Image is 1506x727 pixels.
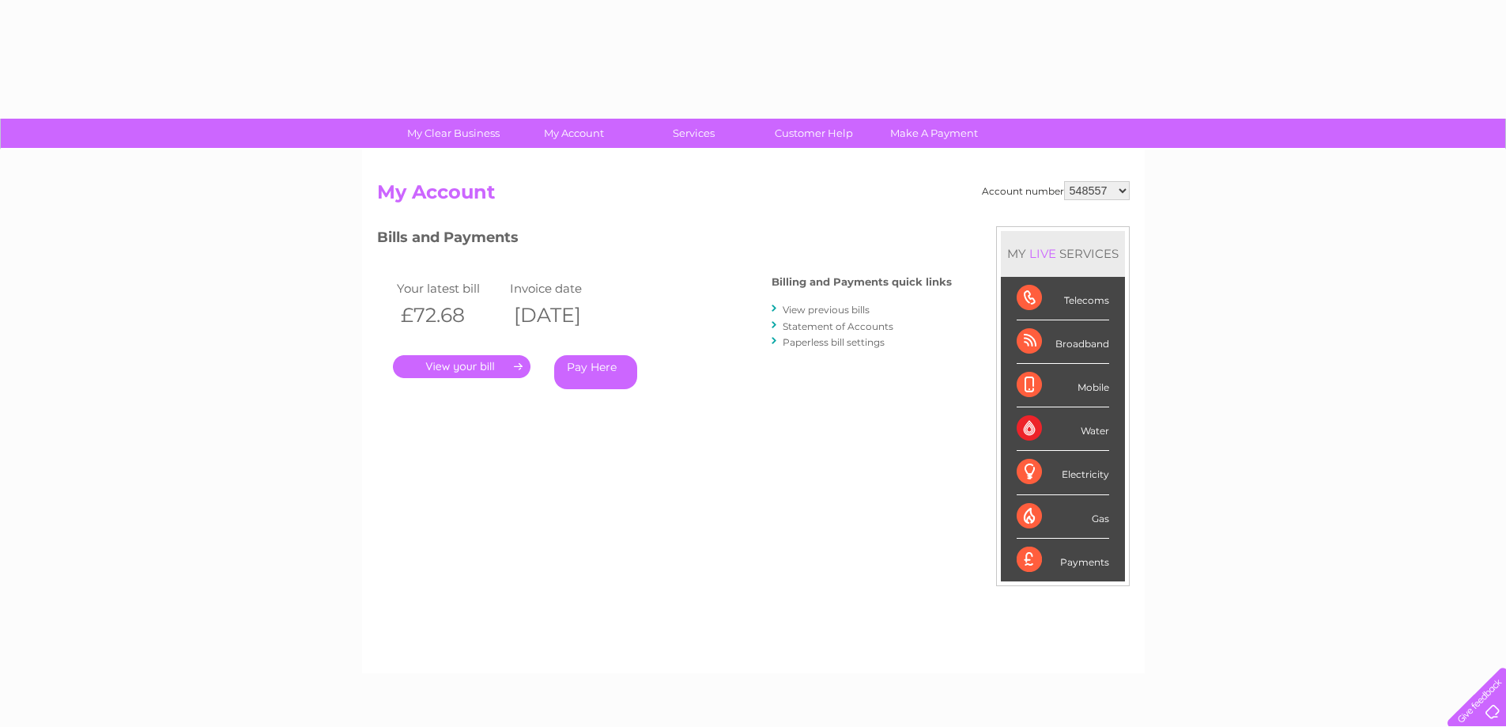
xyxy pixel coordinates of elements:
td: Your latest bill [393,278,507,299]
h3: Bills and Payments [377,226,952,254]
div: Gas [1017,495,1109,539]
a: My Account [508,119,639,148]
a: Make A Payment [869,119,999,148]
div: Broadband [1017,320,1109,364]
div: Telecoms [1017,277,1109,320]
div: Water [1017,407,1109,451]
th: [DATE] [506,299,620,331]
div: Mobile [1017,364,1109,407]
a: Statement of Accounts [783,320,893,332]
a: Customer Help [749,119,879,148]
div: LIVE [1026,246,1059,261]
div: MY SERVICES [1001,231,1125,276]
td: Invoice date [506,278,620,299]
a: Services [628,119,759,148]
h2: My Account [377,181,1130,211]
th: £72.68 [393,299,507,331]
a: . [393,355,530,378]
div: Electricity [1017,451,1109,494]
div: Payments [1017,539,1109,581]
a: My Clear Business [388,119,519,148]
a: Paperless bill settings [783,336,885,348]
div: Account number [982,181,1130,200]
h4: Billing and Payments quick links [772,276,952,288]
a: Pay Here [554,355,637,389]
a: View previous bills [783,304,870,316]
